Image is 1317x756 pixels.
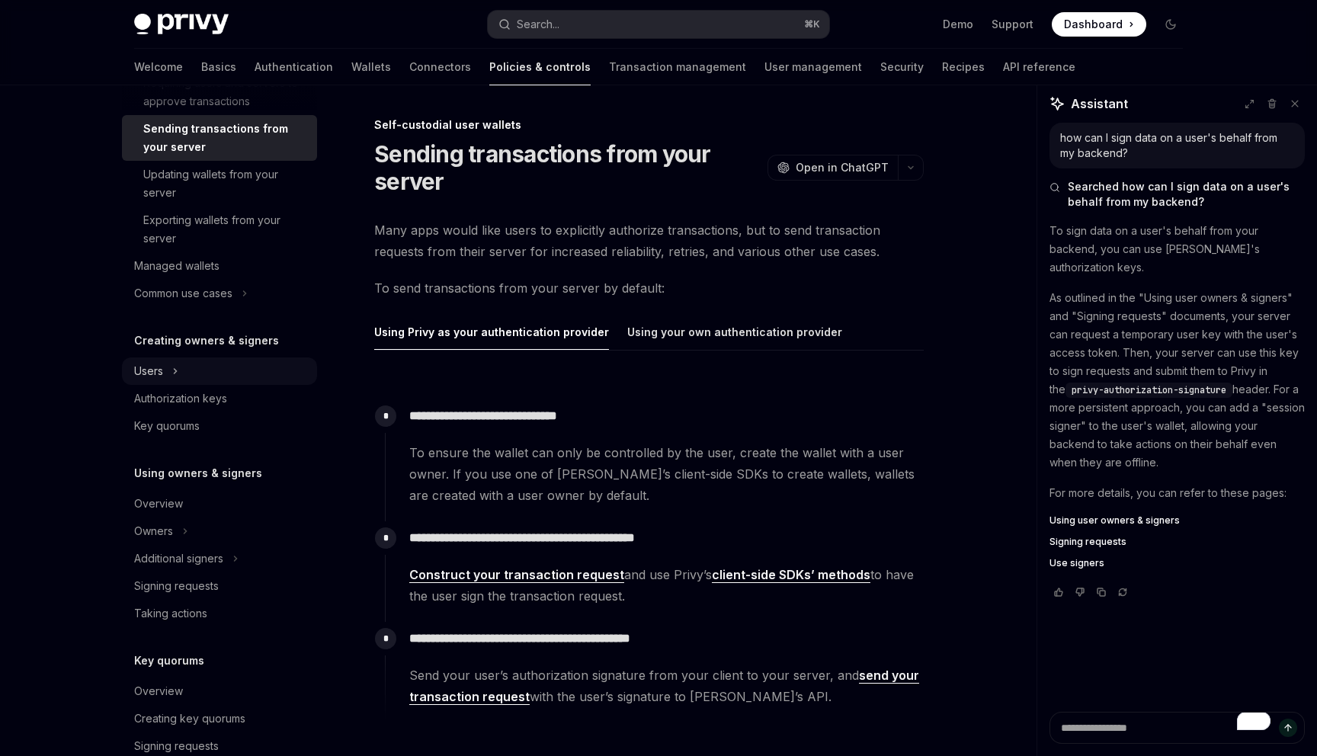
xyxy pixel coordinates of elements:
[134,577,219,595] div: Signing requests
[122,490,317,517] a: Overview
[374,117,924,133] div: Self-custodial user wallets
[134,417,200,435] div: Key quorums
[134,257,219,275] div: Managed wallets
[351,49,391,85] a: Wallets
[1049,484,1305,502] p: For more details, you can refer to these pages:
[122,600,317,627] a: Taking actions
[409,665,923,707] span: Send your user’s authorization signature from your client to your server, and with the user’s sig...
[134,389,227,408] div: Authorization keys
[1060,130,1294,161] div: how can I sign data on a user's behalf from my backend?
[143,120,308,156] div: Sending transactions from your server
[1049,557,1104,569] span: Use signers
[134,284,232,303] div: Common use cases
[1049,536,1126,548] span: Signing requests
[374,277,924,299] span: To send transactions from your server by default:
[1049,514,1305,527] a: Using user owners & signers
[134,49,183,85] a: Welcome
[609,49,746,85] a: Transaction management
[134,604,207,623] div: Taking actions
[1158,12,1183,37] button: Toggle dark mode
[122,545,317,572] button: Additional signers
[134,14,229,35] img: dark logo
[134,362,163,380] div: Users
[201,49,236,85] a: Basics
[1071,585,1089,600] button: Vote that response was not good
[122,161,317,207] a: Updating wallets from your server
[627,314,842,350] button: Using your own authentication provider
[255,49,333,85] a: Authentication
[764,49,862,85] a: User management
[143,211,308,248] div: Exporting wallets from your server
[374,314,609,350] button: Using Privy as your authentication provider
[1049,514,1180,527] span: Using user owners & signers
[1049,585,1068,600] button: Vote that response was good
[122,115,317,161] a: Sending transactions from your server
[409,442,923,506] span: To ensure the wallet can only be controlled by the user, create the wallet with a user owner. If ...
[992,17,1033,32] a: Support
[122,705,317,732] a: Creating key quorums
[134,710,245,728] div: Creating key quorums
[796,160,889,175] span: Open in ChatGPT
[489,49,591,85] a: Policies & controls
[943,17,973,32] a: Demo
[409,567,624,583] a: Construct your transaction request
[409,49,471,85] a: Connectors
[1068,179,1305,210] span: Searched how can I sign data on a user's behalf from my backend?
[409,564,923,607] span: and use Privy’s to have the user sign the transaction request.
[1049,557,1305,569] a: Use signers
[712,567,870,583] a: client-side SDKs’ methods
[1092,585,1110,600] button: Copy chat response
[122,572,317,600] a: Signing requests
[1064,17,1123,32] span: Dashboard
[122,207,317,252] a: Exporting wallets from your server
[942,49,985,85] a: Recipes
[374,140,761,195] h1: Sending transactions from your server
[134,332,279,350] h5: Creating owners & signers
[122,385,317,412] a: Authorization keys
[122,412,317,440] a: Key quorums
[488,11,829,38] button: Search...⌘K
[880,49,924,85] a: Security
[1072,384,1226,396] span: privy-authorization-signature
[517,15,559,34] div: Search...
[1049,179,1305,210] button: Searched how can I sign data on a user's behalf from my backend?
[122,678,317,705] a: Overview
[134,522,173,540] div: Owners
[143,165,308,202] div: Updating wallets from your server
[134,464,262,482] h5: Using owners & signers
[134,652,204,670] h5: Key quorums
[1114,585,1132,600] button: Reload last chat
[767,155,898,181] button: Open in ChatGPT
[134,495,183,513] div: Overview
[134,682,183,700] div: Overview
[1049,712,1305,744] textarea: To enrich screen reader interactions, please activate Accessibility in Grammarly extension settings
[804,18,820,30] span: ⌘ K
[134,737,219,755] div: Signing requests
[1003,49,1075,85] a: API reference
[1049,222,1305,277] p: To sign data on a user's behalf from your backend, you can use [PERSON_NAME]'s authorization keys.
[1071,94,1128,113] span: Assistant
[122,517,317,545] button: Owners
[1052,12,1146,37] a: Dashboard
[122,280,317,307] button: Common use cases
[122,252,317,280] a: Managed wallets
[1049,289,1305,472] p: As outlined in the "Using user owners & signers" and "Signing requests" documents, your server ca...
[1049,536,1305,548] a: Signing requests
[374,219,924,262] span: Many apps would like users to explicitly authorize transactions, but to send transaction requests...
[122,357,317,385] button: Users
[134,549,223,568] div: Additional signers
[1279,719,1297,737] button: Send message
